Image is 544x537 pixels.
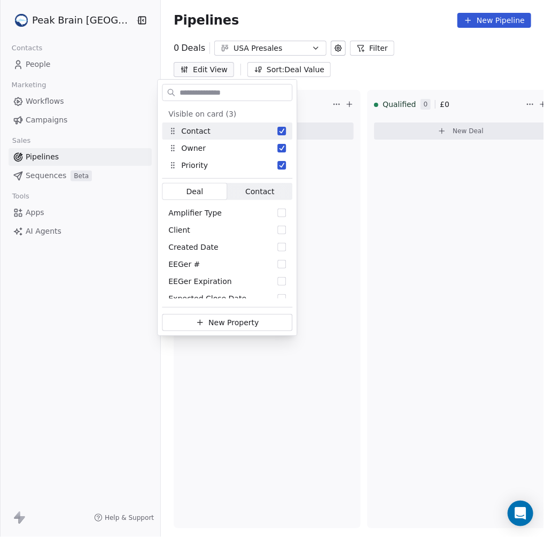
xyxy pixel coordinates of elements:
[168,109,286,119] div: Visible on card (3)
[105,513,154,522] span: Help & Support
[7,188,34,204] span: Tools
[9,56,152,73] a: People
[162,290,292,307] div: Expected Close Date
[32,13,133,27] span: Peak Brain [GEOGRAPHIC_DATA]
[374,90,524,118] div: Qualified0£0
[9,167,152,185] a: SequencesBeta
[453,127,484,135] span: New Deal
[26,96,64,107] span: Workflows
[9,93,152,110] a: Workflows
[26,207,44,218] span: Apps
[162,256,292,273] div: EEGer #
[168,143,206,154] div: Owner
[174,13,239,28] span: Pipelines
[15,14,28,27] img: Peak%20Brain%20Logo.png
[162,273,292,290] div: EEGer Expiration
[234,43,307,54] div: USA Presales
[383,99,416,110] span: Qualified
[94,513,154,522] a: Help & Support
[421,99,431,110] span: 0
[162,221,292,239] div: Client
[26,59,51,70] span: People
[9,148,152,166] a: Pipelines
[174,62,234,77] button: Edit View
[13,11,127,29] button: Peak Brain [GEOGRAPHIC_DATA]
[71,171,92,181] span: Beta
[9,223,152,240] a: AI Agents
[158,105,297,335] div: Suggestions
[440,99,449,110] span: £ 0
[350,41,394,56] button: Filter
[181,42,205,55] span: Deals
[174,42,205,55] div: 0
[7,133,35,149] span: Sales
[7,40,47,56] span: Contacts
[26,151,59,163] span: Pipelines
[26,226,61,237] span: AI Agents
[26,170,66,181] span: Sequences
[26,114,67,126] span: Campaigns
[9,111,152,129] a: Campaigns
[168,160,208,171] div: Priority
[247,62,331,77] button: Sort: Deal Value
[7,77,51,93] span: Marketing
[162,314,292,331] button: New Property
[508,501,533,526] div: Open Intercom Messenger
[9,204,152,221] a: Apps
[168,126,210,137] div: Contact
[457,13,531,28] button: New Pipeline
[162,204,292,221] div: Amplifier Type
[162,239,292,256] div: Created Date
[245,186,274,197] span: Contact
